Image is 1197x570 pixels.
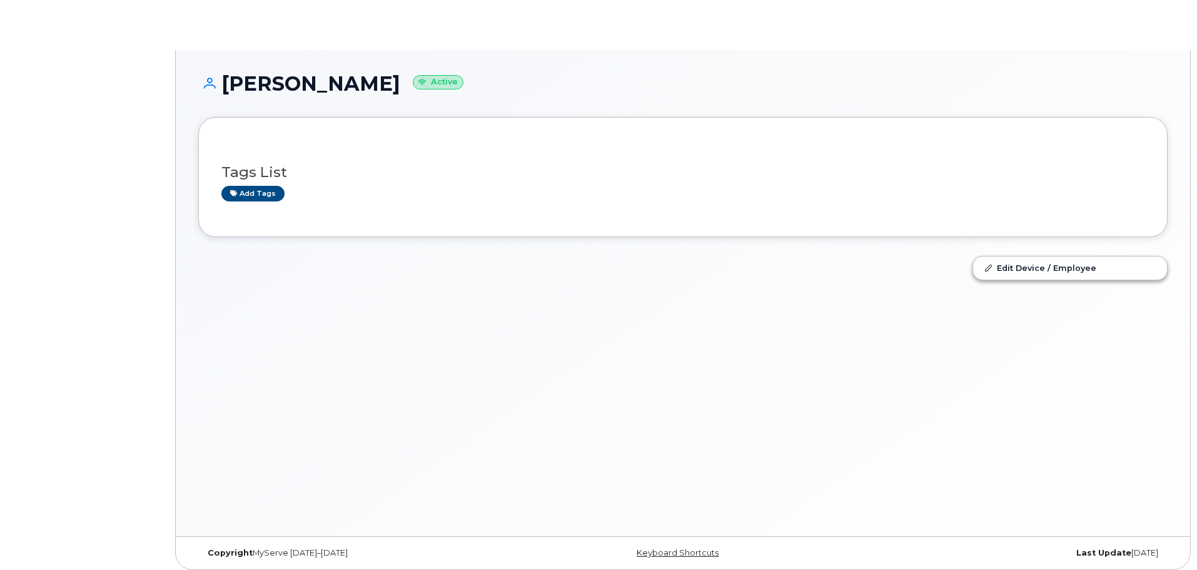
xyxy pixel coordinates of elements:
[413,75,463,89] small: Active
[198,73,1168,94] h1: [PERSON_NAME]
[221,165,1144,180] h3: Tags List
[208,548,253,557] strong: Copyright
[973,257,1167,279] a: Edit Device / Employee
[637,548,719,557] a: Keyboard Shortcuts
[221,186,285,201] a: Add tags
[198,548,522,558] div: MyServe [DATE]–[DATE]
[1076,548,1131,557] strong: Last Update
[844,548,1168,558] div: [DATE]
